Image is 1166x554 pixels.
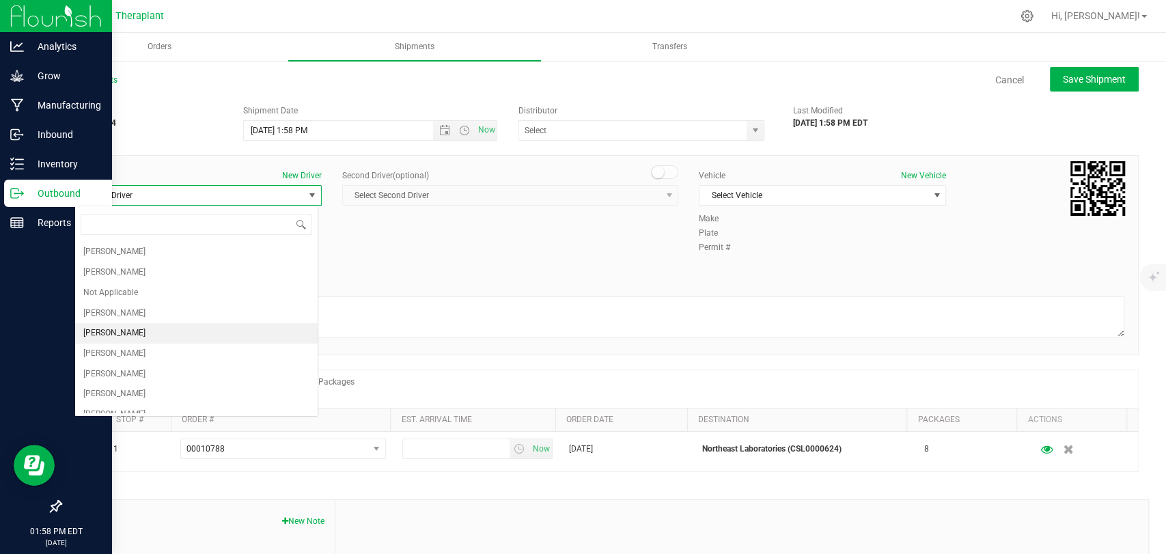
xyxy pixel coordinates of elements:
span: Select Vehicle [699,186,928,205]
span: 1 [113,443,118,456]
span: Shipments [376,41,453,53]
inline-svg: Reports [10,216,24,230]
div: Manage settings [1018,10,1036,23]
a: Order date [566,415,613,424]
p: Inbound [24,126,106,143]
qrcode: 20250821-024 [1070,161,1125,216]
span: [PERSON_NAME] [83,305,145,322]
span: [PERSON_NAME] [83,406,145,424]
span: select [928,186,945,205]
a: Cancel [995,73,1024,87]
span: [PERSON_NAME] [83,324,145,342]
p: Reports [24,214,106,231]
span: Save Shipment [1063,74,1126,85]
input: Select [518,121,740,140]
img: Scan me! [1070,161,1125,216]
span: select [529,439,552,458]
span: Notes [71,510,324,527]
span: Orders [129,41,190,53]
inline-svg: Grow [10,69,24,83]
label: Second Driver [342,169,429,182]
span: Transfers [634,41,706,53]
a: Destination [698,415,749,424]
button: New Driver [282,169,322,182]
span: Theraplant [115,10,164,22]
span: 8 [924,443,929,456]
span: select [510,439,529,458]
p: 01:58 PM EDT [6,525,106,538]
inline-svg: Manufacturing [10,98,24,112]
a: Order # [182,415,214,424]
p: Inventory [24,156,106,172]
span: Shipment # [60,105,223,117]
span: Select Driver [75,186,304,205]
p: Grow [24,68,106,84]
a: Packages [918,415,960,424]
p: Analytics [24,38,106,55]
th: Actions [1016,408,1126,432]
span: [PERSON_NAME] [83,243,145,261]
p: Northeast Laboratories (CSL0000624) [702,443,908,456]
label: Shipment Date [243,105,298,117]
button: New Note [282,515,324,527]
p: Manufacturing [24,97,106,113]
span: select [304,186,321,205]
span: Not Applicable [83,284,138,302]
a: Orders [33,33,286,61]
span: Open the date view [433,125,456,136]
span: select [368,439,385,458]
span: (optional) [393,171,429,180]
span: Open the time view [453,125,476,136]
a: Stop # [116,415,143,424]
label: Vehicle [699,169,725,182]
span: select [747,121,764,140]
span: [PERSON_NAME] [83,345,145,363]
span: [DATE] [569,443,593,456]
button: Save Shipment [1050,67,1139,92]
inline-svg: Inventory [10,157,24,171]
span: 00010788 [186,444,225,454]
iframe: Resource center [14,445,55,486]
label: Distributor [518,105,557,117]
p: [DATE] [6,538,106,548]
span: Hi, [PERSON_NAME]! [1051,10,1140,21]
inline-svg: Inbound [10,128,24,141]
a: Shipments [288,33,541,61]
button: New Vehicle [901,169,946,182]
a: Transfers [543,33,796,61]
span: [PERSON_NAME] [83,264,145,281]
inline-svg: Analytics [10,40,24,53]
strong: [DATE] 1:58 PM EDT [793,118,867,128]
p: Outbound [24,185,106,202]
label: Plate [699,227,740,239]
span: [PERSON_NAME] [83,365,145,383]
span: Set Current date [475,120,498,140]
label: Permit # [699,241,740,253]
span: [PERSON_NAME] [83,385,145,403]
label: Make [699,212,740,225]
inline-svg: Outbound [10,186,24,200]
span: Total Packages [298,377,355,387]
a: Est. arrival time [402,415,472,424]
span: Set Current date [529,439,553,459]
label: Last Modified [793,105,843,117]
